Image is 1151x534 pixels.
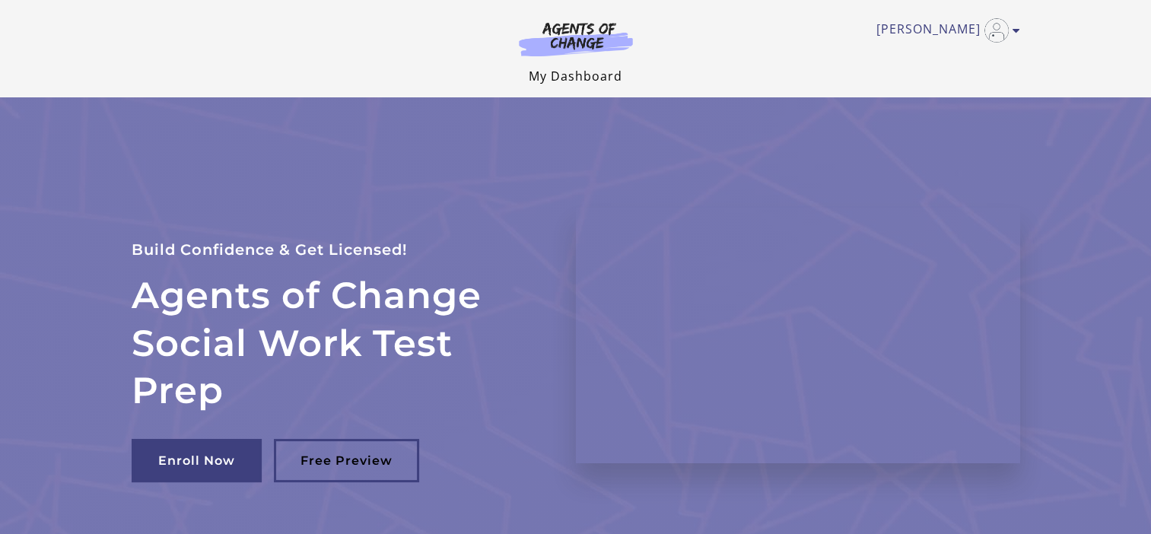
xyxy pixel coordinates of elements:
a: Toggle menu [876,18,1013,43]
p: Build Confidence & Get Licensed! [132,237,539,262]
img: Agents of Change Logo [503,21,649,56]
a: Enroll Now [132,439,262,482]
a: My Dashboard [529,68,622,84]
a: Free Preview [274,439,419,482]
h2: Agents of Change Social Work Test Prep [132,272,539,414]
